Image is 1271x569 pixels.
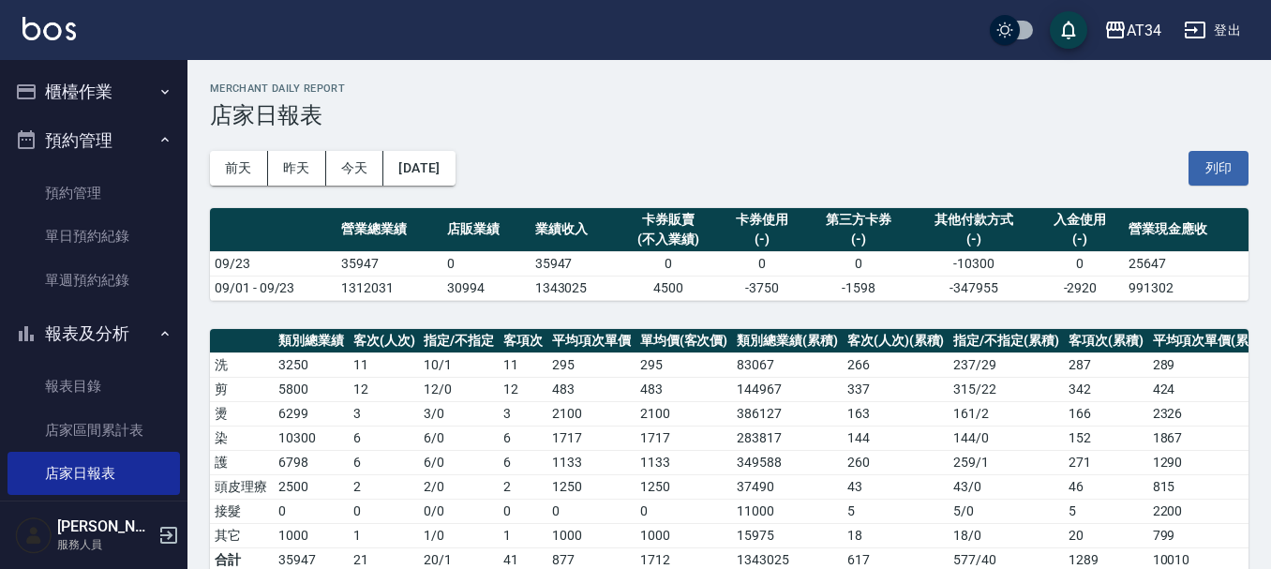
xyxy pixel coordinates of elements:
a: 店家日報表 [7,452,180,495]
td: 剪 [210,377,274,401]
a: 互助日報表 [7,495,180,538]
td: 342 [1064,377,1148,401]
div: 其他付款方式 [917,210,1032,230]
td: 18 / 0 [949,523,1064,547]
td: 386127 [732,401,843,426]
td: 295 [635,352,733,377]
p: 服務人員 [57,536,153,553]
td: 3 [499,401,547,426]
button: 預約管理 [7,116,180,165]
td: 接髮 [210,499,274,523]
td: 0 [718,251,805,276]
td: 0 [547,499,635,523]
th: 營業現金應收 [1124,208,1249,252]
td: 35947 [531,251,618,276]
td: 燙 [210,401,274,426]
td: 483 [635,377,733,401]
td: 0 [499,499,547,523]
td: 頭皮理療 [210,474,274,499]
td: 46 [1064,474,1148,499]
td: 3 / 0 [419,401,499,426]
th: 店販業績 [442,208,530,252]
td: 266 [843,352,950,377]
th: 營業總業績 [336,208,442,252]
td: 11000 [732,499,843,523]
td: 315 / 22 [949,377,1064,401]
td: 144 [843,426,950,450]
th: 客項次(累積) [1064,329,1148,353]
td: 6 [499,450,547,474]
td: 295 [547,352,635,377]
td: 6798 [274,450,349,474]
a: 店家區間累計表 [7,409,180,452]
div: 入金使用 [1041,210,1119,230]
td: 0 / 0 [419,499,499,523]
td: 11 [499,352,547,377]
td: 483 [547,377,635,401]
td: 0 [806,251,912,276]
td: -2920 [1037,276,1124,300]
td: 1000 [547,523,635,547]
td: 30994 [442,276,530,300]
td: -1598 [806,276,912,300]
td: 1133 [635,450,733,474]
td: 2100 [635,401,733,426]
th: 類別總業績 [274,329,349,353]
div: (不入業績) [622,230,713,249]
a: 預約管理 [7,172,180,215]
button: save [1050,11,1087,49]
a: 單週預約紀錄 [7,259,180,302]
td: 6 / 0 [419,426,499,450]
th: 客次(人次) [349,329,420,353]
img: Person [15,517,52,554]
div: (-) [1041,230,1119,249]
td: 1 / 0 [419,523,499,547]
td: 0 [635,499,733,523]
button: 列印 [1189,151,1249,186]
td: 1 [499,523,547,547]
td: 25647 [1124,251,1249,276]
button: 櫃檯作業 [7,67,180,116]
td: 5 [843,499,950,523]
div: 卡券販賣 [622,210,713,230]
td: 5800 [274,377,349,401]
td: 283817 [732,426,843,450]
td: 37490 [732,474,843,499]
h2: Merchant Daily Report [210,82,1249,95]
button: 昨天 [268,151,326,186]
td: 12 [499,377,547,401]
button: AT34 [1097,11,1169,50]
td: 2 [349,474,420,499]
button: 前天 [210,151,268,186]
td: 15975 [732,523,843,547]
td: 6299 [274,401,349,426]
th: 客次(人次)(累積) [843,329,950,353]
td: 12 [349,377,420,401]
a: 單日預約紀錄 [7,215,180,258]
button: 登出 [1176,13,1249,48]
td: 09/01 - 09/23 [210,276,336,300]
th: 單均價(客次價) [635,329,733,353]
td: 349588 [732,450,843,474]
td: 1717 [547,426,635,450]
td: 1250 [547,474,635,499]
button: 今天 [326,151,384,186]
td: 6 [499,426,547,450]
div: AT34 [1127,19,1161,42]
td: 護 [210,450,274,474]
td: 2500 [274,474,349,499]
td: 11 [349,352,420,377]
td: 163 [843,401,950,426]
td: 43 [843,474,950,499]
td: 35947 [336,251,442,276]
div: 第三方卡券 [811,210,907,230]
td: -347955 [912,276,1037,300]
td: 991302 [1124,276,1249,300]
td: 20 [1064,523,1148,547]
td: 09/23 [210,251,336,276]
td: 2 / 0 [419,474,499,499]
td: 259 / 1 [949,450,1064,474]
td: 18 [843,523,950,547]
td: 6 / 0 [419,450,499,474]
button: [DATE] [383,151,455,186]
